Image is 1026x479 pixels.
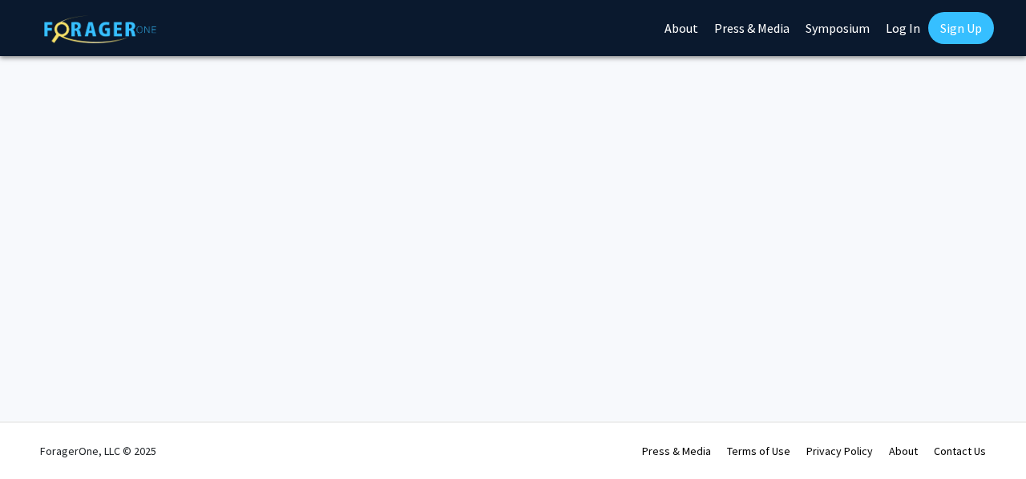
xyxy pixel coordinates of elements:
img: ForagerOne Logo [44,15,156,43]
a: Terms of Use [727,444,790,458]
a: Press & Media [642,444,711,458]
a: Sign Up [928,12,994,44]
a: About [889,444,918,458]
a: Privacy Policy [806,444,873,458]
a: Contact Us [934,444,986,458]
div: ForagerOne, LLC © 2025 [40,423,156,479]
